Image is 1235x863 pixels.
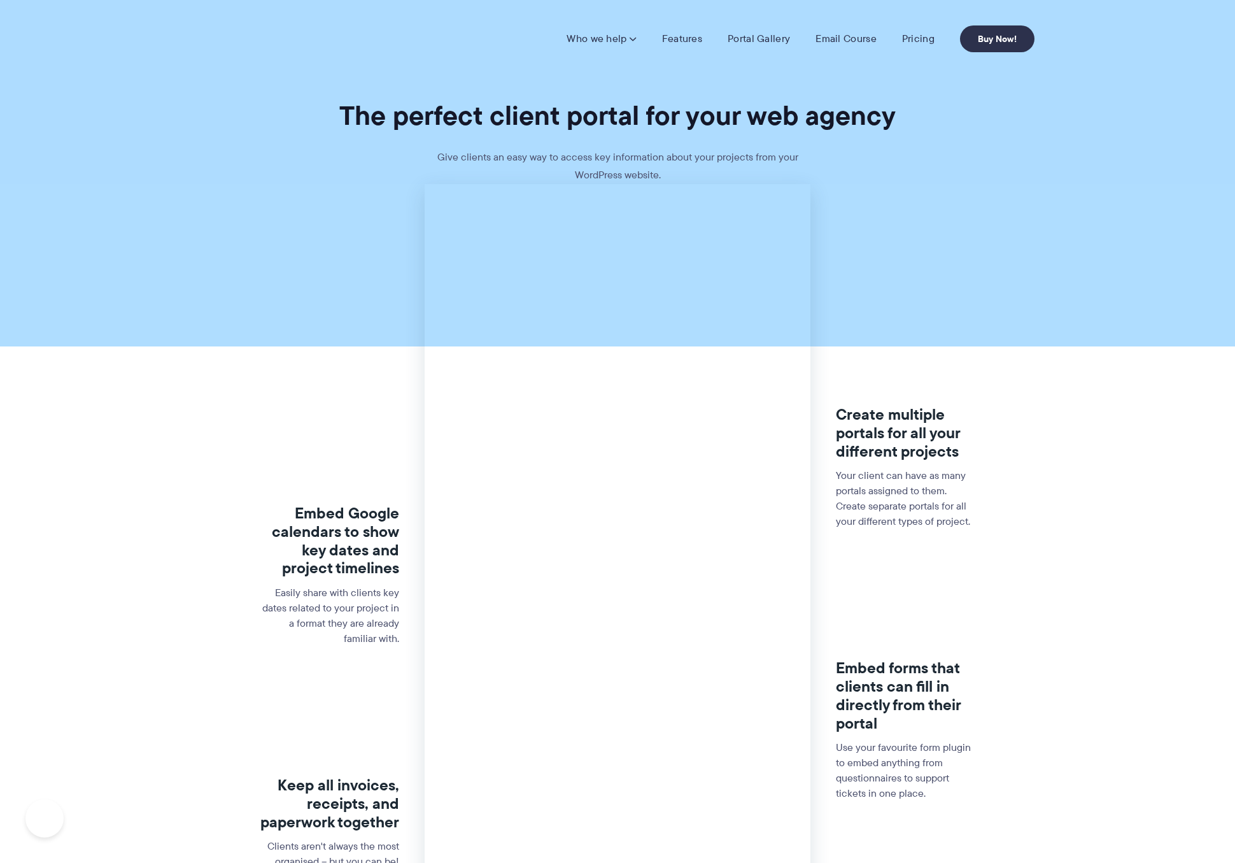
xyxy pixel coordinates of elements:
a: Email Course [815,32,877,45]
p: Give clients an easy way to access key information about your projects from your WordPress website. [427,148,808,184]
h3: Create multiple portals for all your different projects [836,406,975,460]
a: Pricing [902,32,935,45]
a: Features [662,32,702,45]
a: Buy Now! [960,25,1034,52]
h3: Embed forms that clients can fill in directly from their portal [836,659,975,732]
p: Your client can have as many portals assigned to them. Create separate portals for all your diffe... [836,468,975,529]
a: Portal Gallery [728,32,790,45]
a: Who we help [567,32,636,45]
h3: Keep all invoices, receipts, and paperwork together [260,776,400,831]
p: Use your favourite form plugin to embed anything from questionnaires to support tickets in one pl... [836,740,975,801]
iframe: Toggle Customer Support [25,799,64,838]
p: Easily share with clients key dates related to your project in a format they are already familiar... [260,585,400,646]
h3: Embed Google calendars to show key dates and project timelines [260,504,400,578]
